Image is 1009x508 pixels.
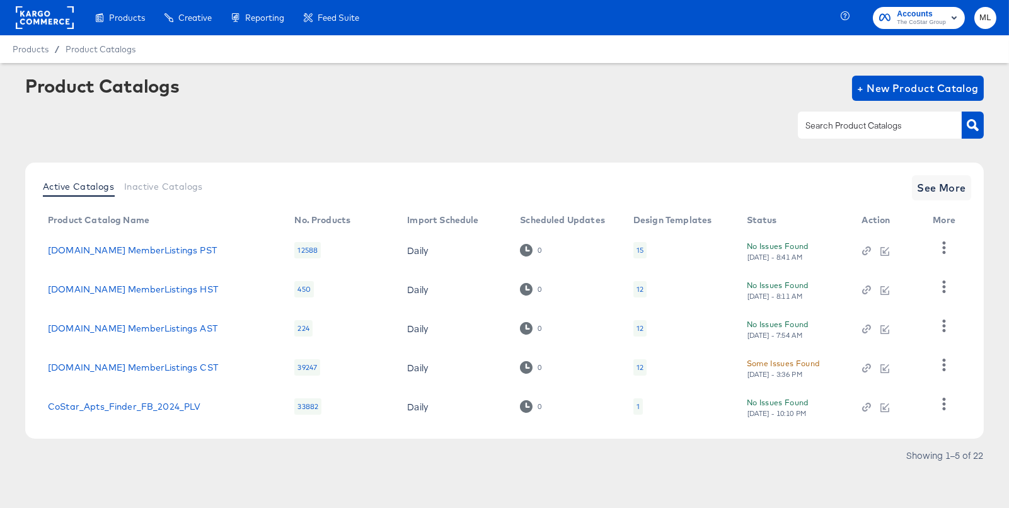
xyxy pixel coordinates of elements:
span: See More [917,179,966,197]
a: [DOMAIN_NAME] MemberListings CST [48,362,218,372]
a: [DOMAIN_NAME] MemberListings HST [48,284,218,294]
span: Active Catalogs [43,182,114,192]
button: AccountsThe CoStar Group [873,7,965,29]
div: Import Schedule [407,215,478,225]
a: [DOMAIN_NAME] MemberListings AST [48,323,217,333]
div: 0 [538,363,543,372]
td: Daily [397,348,510,387]
span: The CoStar Group [897,18,946,28]
div: 0 [520,322,542,334]
div: 0 [538,285,543,294]
a: Product Catalogs [66,44,135,54]
div: 12 [633,320,647,337]
td: Daily [397,387,510,426]
div: 12 [637,323,643,333]
span: + New Product Catalog [857,79,979,97]
div: 12588 [294,242,321,258]
div: 12 [633,281,647,297]
div: 450 [294,281,313,297]
span: Inactive Catalogs [124,182,203,192]
a: CoStar_Apts_Finder_FB_2024_PLV [48,401,201,412]
div: 1 [637,401,640,412]
a: [DOMAIN_NAME] MemberListings PST [48,245,217,255]
span: Feed Suite [318,13,359,23]
div: Some Issues Found [747,357,820,370]
div: Product Catalogs [25,76,179,96]
div: 0 [520,244,542,256]
td: Daily [397,270,510,309]
div: No. Products [294,215,350,225]
div: 12 [637,362,643,372]
button: + New Product Catalog [852,76,984,101]
div: 39247 [294,359,320,376]
span: Reporting [245,13,284,23]
div: 1 [633,398,643,415]
th: More [923,211,971,231]
span: Creative [178,13,212,23]
span: ML [979,11,991,25]
input: Search Product Catalogs [803,118,937,133]
button: Some Issues Found[DATE] - 3:36 PM [747,357,820,379]
div: 15 [633,242,647,258]
button: ML [974,7,996,29]
div: 0 [538,324,543,333]
div: [DATE] - 3:36 PM [747,370,804,379]
div: 0 [520,361,542,373]
div: 0 [538,402,543,411]
div: Design Templates [633,215,712,225]
span: Products [109,13,145,23]
th: Status [737,211,852,231]
div: Showing 1–5 of 22 [906,451,984,459]
div: 0 [520,400,542,412]
div: 0 [538,246,543,255]
span: Accounts [897,8,946,21]
div: 12 [633,359,647,376]
th: Action [852,211,923,231]
div: 12 [637,284,643,294]
td: Daily [397,231,510,270]
span: / [49,44,66,54]
span: Products [13,44,49,54]
td: Daily [397,309,510,348]
div: Scheduled Updates [520,215,605,225]
div: 33882 [294,398,321,415]
div: Product Catalog Name [48,215,149,225]
div: 224 [294,320,312,337]
div: 15 [637,245,643,255]
div: 0 [520,283,542,295]
button: See More [912,175,971,200]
